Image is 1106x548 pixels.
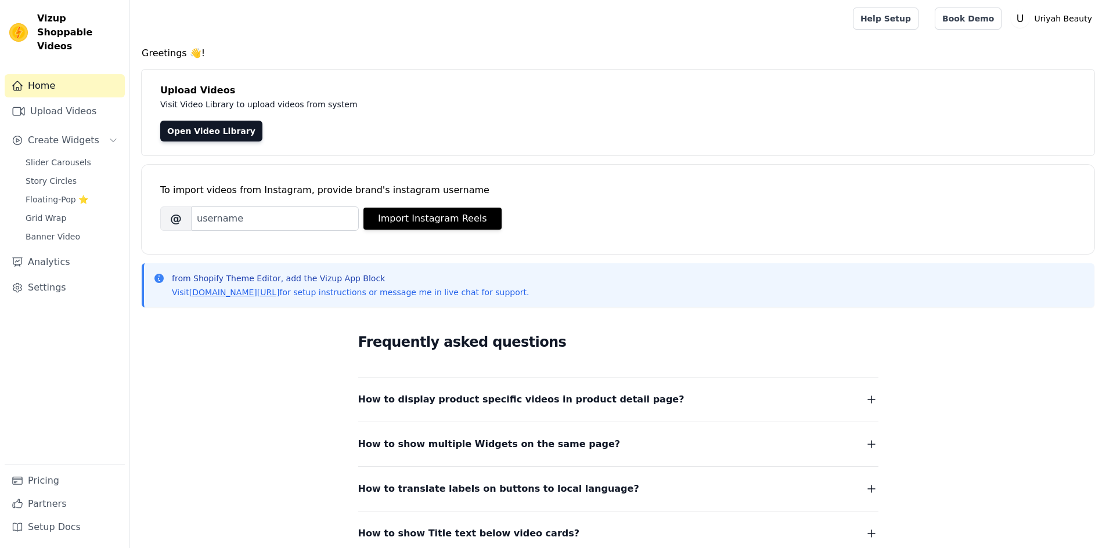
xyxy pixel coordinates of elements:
div: To import videos from Instagram, provide brand's instagram username [160,183,1076,197]
span: Story Circles [26,175,77,187]
a: Partners [5,492,125,516]
img: Vizup [9,23,28,42]
input: username [192,206,359,231]
a: Settings [5,276,125,299]
a: Help Setup [853,8,918,30]
p: Visit Video Library to upload videos from system [160,97,680,111]
span: How to show Title text below video cards? [358,525,580,542]
p: Visit for setup instructions or message me in live chat for support. [172,286,529,298]
span: Create Widgets [28,133,99,147]
button: How to show Title text below video cards? [358,525,878,542]
a: Floating-Pop ⭐ [19,191,125,208]
span: @ [160,206,192,231]
button: Create Widgets [5,129,125,152]
a: Upload Videos [5,100,125,123]
span: Banner Video [26,231,80,242]
p: from Shopify Theme Editor, add the Vizup App Block [172,273,529,284]
button: How to translate labels on buttons to local language? [358,481,878,497]
button: How to show multiple Widgets on the same page? [358,436,878,452]
h4: Upload Videos [160,84,1076,97]
span: Floating-Pop ⭐ [26,194,88,205]
text: U [1017,13,1024,24]
span: How to show multiple Widgets on the same page? [358,436,621,452]
span: Vizup Shoppable Videos [37,12,120,53]
span: Grid Wrap [26,212,66,224]
button: How to display product specific videos in product detail page? [358,391,878,408]
p: Uriyah Beauty [1029,8,1097,29]
a: Slider Carousels [19,154,125,170]
a: Setup Docs [5,516,125,539]
button: Import Instagram Reels [363,208,502,230]
a: Story Circles [19,173,125,189]
a: Grid Wrap [19,210,125,226]
a: Pricing [5,469,125,492]
a: Book Demo [935,8,1001,30]
a: [DOMAIN_NAME][URL] [189,288,280,297]
a: Banner Video [19,228,125,245]
a: Home [5,74,125,97]
a: Analytics [5,251,125,274]
h4: Greetings 👋! [142,46,1094,60]
button: U Uriyah Beauty [1011,8,1097,29]
h2: Frequently asked questions [358,331,878,354]
span: How to translate labels on buttons to local language? [358,481,639,497]
span: Slider Carousels [26,157,91,168]
span: How to display product specific videos in product detail page? [358,391,685,408]
a: Open Video Library [160,121,262,141]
